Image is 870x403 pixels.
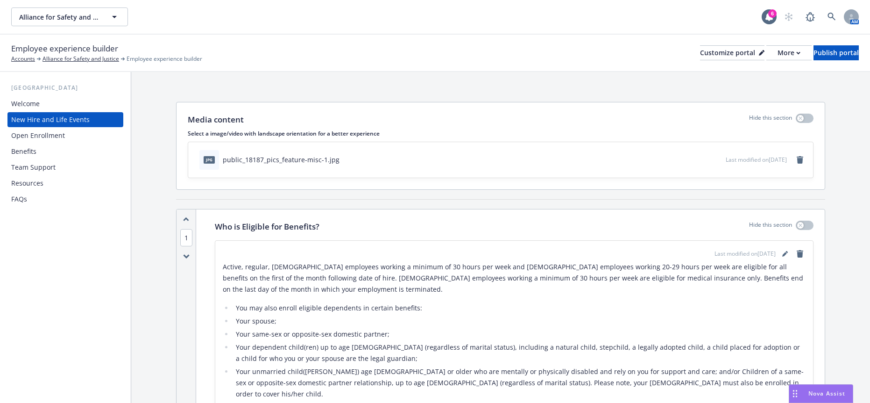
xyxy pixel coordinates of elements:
div: 6 [768,9,777,18]
span: jpg [204,156,215,163]
span: Last modified on [DATE] [714,250,776,258]
span: 1 [180,229,192,246]
li: Your unmarried child([PERSON_NAME]) age [DEMOGRAPHIC_DATA] or older who are mentally or physicall... [233,366,806,400]
p: Select a image/video with landscape orientation for a better experience [188,130,813,137]
div: More [778,46,800,60]
button: Nova Assist [789,384,853,403]
button: 1 [180,233,192,243]
p: Hide this section [749,221,792,233]
span: Alliance for Safety and Justice [19,12,100,22]
span: Last modified on [DATE] [726,156,787,164]
div: Open Enrollment [11,128,65,143]
p: Active, regular, [DEMOGRAPHIC_DATA] employees working a minimum of 30 hours per week and [DEMOGRA... [223,261,806,295]
div: Publish portal [813,46,859,60]
p: Media content [188,114,244,126]
div: Customize portal [700,46,764,60]
button: Publish portal [813,45,859,60]
button: preview file [714,155,722,165]
a: Start snowing [779,7,798,26]
a: editPencil [779,248,791,259]
span: Employee experience builder [11,43,118,55]
div: FAQs [11,192,27,207]
div: New Hire and Life Events [11,112,90,127]
a: New Hire and Life Events [7,112,123,127]
button: Customize portal [700,45,764,60]
div: Welcome [11,96,40,111]
a: Search [822,7,841,26]
a: Welcome [7,96,123,111]
li: You may also enroll eligible dependents in certain benefits: [233,302,806,314]
div: Team Support [11,160,56,175]
a: remove [794,154,806,166]
div: public_18187_pics_feature-misc-1.jpg [223,155,340,165]
a: Report a Bug [801,7,820,26]
p: Hide this section [749,114,792,126]
li: Your spouse; [233,316,806,327]
a: FAQs [7,192,123,207]
button: Alliance for Safety and Justice [11,7,128,26]
a: Benefits [7,144,123,159]
div: [GEOGRAPHIC_DATA] [7,83,123,93]
div: Drag to move [789,385,801,403]
a: remove [794,248,806,259]
li: Your same-sex or opposite-sex domestic partner; [233,329,806,340]
div: Benefits [11,144,36,159]
a: Resources [7,176,123,191]
a: Accounts [11,55,35,63]
span: Employee experience builder [127,55,202,63]
li: Your dependent child(ren) up to age [DEMOGRAPHIC_DATA] (regardless of marital status), including ... [233,342,806,364]
button: download file [699,155,706,165]
a: Open Enrollment [7,128,123,143]
span: Nova Assist [808,389,845,397]
p: Who is Eligible for Benefits? [215,221,319,233]
a: Team Support [7,160,123,175]
button: More [766,45,812,60]
a: Alliance for Safety and Justice [42,55,119,63]
div: Resources [11,176,43,191]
